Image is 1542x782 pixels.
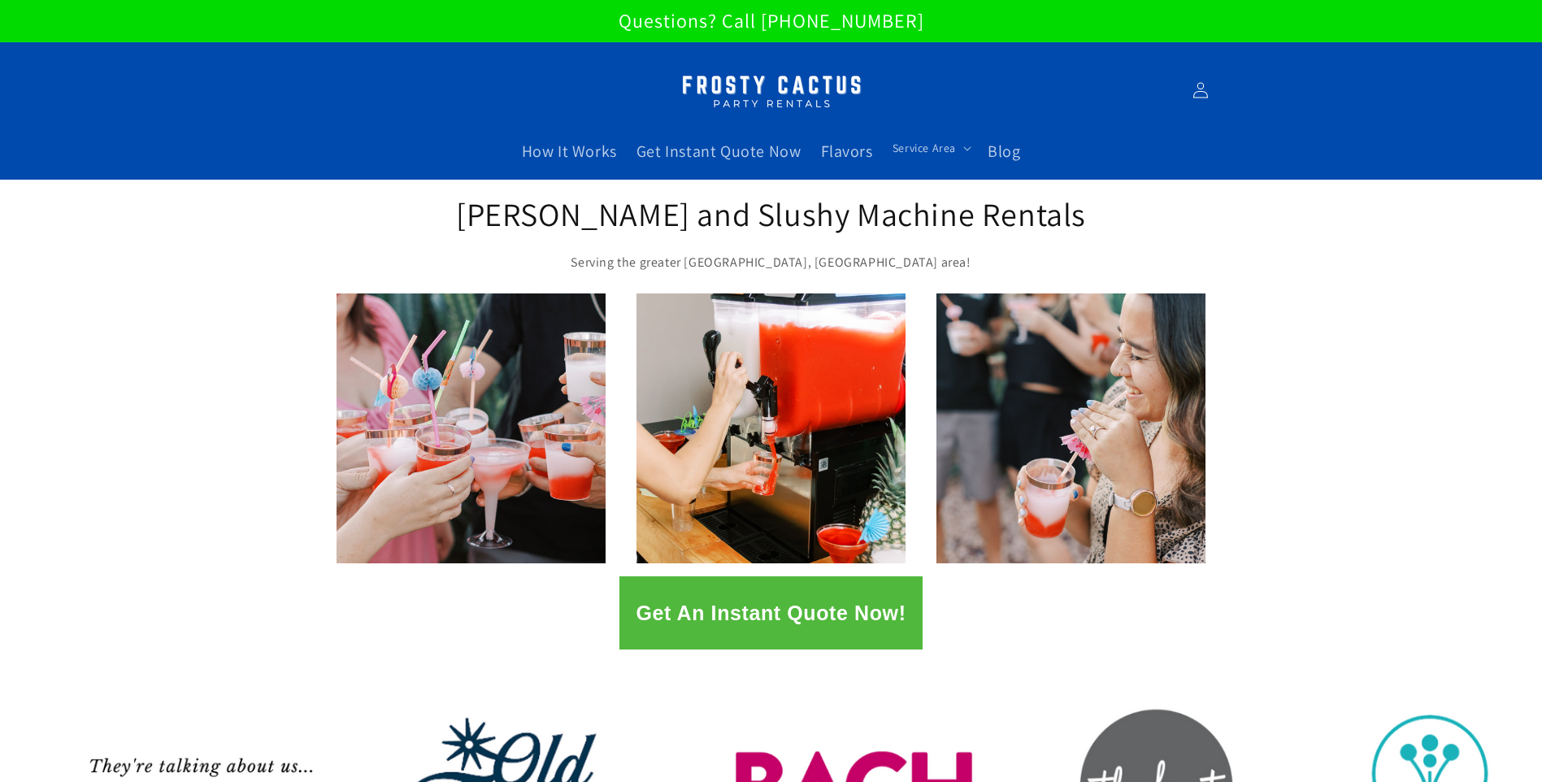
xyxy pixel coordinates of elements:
a: Flavors [811,131,883,172]
a: How It Works [512,131,627,172]
span: Flavors [821,141,873,162]
a: Blog [978,131,1030,172]
img: Margarita Machine Rental in Scottsdale, Phoenix, Tempe, Chandler, Gilbert, Mesa and Maricopa [670,65,873,116]
a: Get Instant Quote Now [627,131,811,172]
span: Service Area [893,141,956,155]
p: Serving the greater [GEOGRAPHIC_DATA], [GEOGRAPHIC_DATA] area! [454,251,1088,275]
span: Blog [988,141,1020,162]
span: How It Works [522,141,617,162]
span: Get Instant Quote Now [636,141,801,162]
summary: Service Area [883,131,978,165]
button: Get An Instant Quote Now! [619,576,922,649]
h2: [PERSON_NAME] and Slushy Machine Rentals [454,193,1088,235]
